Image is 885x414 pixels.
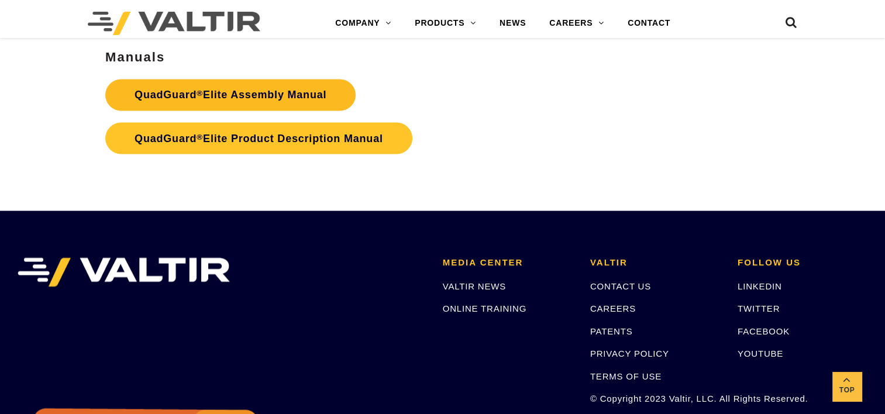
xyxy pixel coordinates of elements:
sup: ® [197,89,203,98]
a: COMPANY [323,12,403,35]
h2: MEDIA CENTER [443,257,573,267]
a: QuadGuard®Elite Product Description Manual [105,122,412,154]
a: PRODUCTS [403,12,488,35]
a: CONTACT US [590,281,651,291]
a: CAREERS [538,12,616,35]
a: LINKEDIN [738,281,782,291]
a: QuadGuard®Elite Assembly Manual [105,79,356,111]
a: PATENTS [590,326,633,336]
img: VALTIR [18,257,230,287]
a: PRIVACY POLICY [590,348,669,358]
p: © Copyright 2023 Valtir, LLC. All Rights Reserved. [590,391,720,405]
a: ONLINE TRAINING [443,303,526,313]
strong: Manuals [105,50,165,64]
a: YOUTUBE [738,348,783,358]
a: CAREERS [590,303,636,313]
sup: ® [197,132,203,141]
h2: FOLLOW US [738,257,867,267]
a: FACEBOOK [738,326,790,336]
img: Valtir [88,12,260,35]
a: Top [832,372,862,401]
a: NEWS [488,12,538,35]
a: TWITTER [738,303,780,313]
span: Top [832,384,862,397]
h2: VALTIR [590,257,720,267]
a: VALTIR NEWS [443,281,506,291]
a: TERMS OF USE [590,371,662,381]
a: CONTACT [616,12,682,35]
